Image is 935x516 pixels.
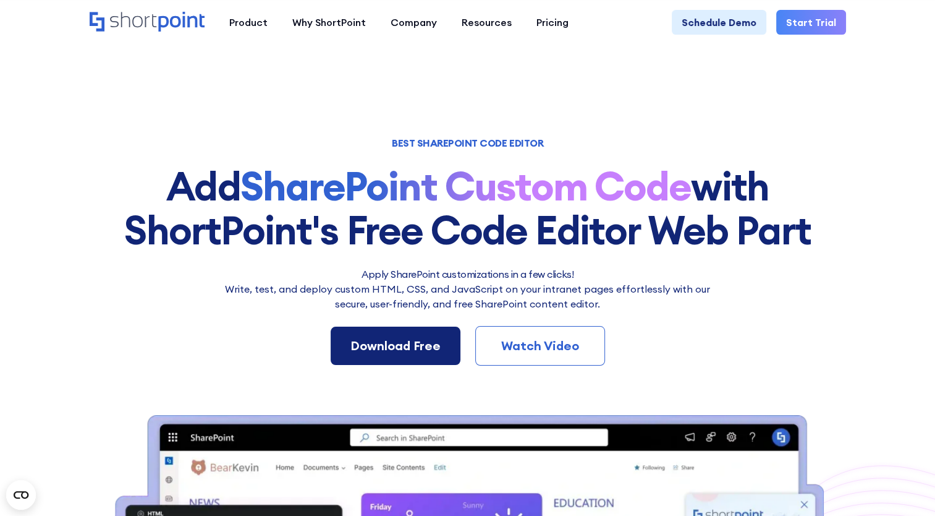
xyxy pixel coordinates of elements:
h2: Apply SharePoint customizations in a few clicks! [218,267,718,282]
a: Product [217,10,280,35]
h1: BEST SHAREPOINT CODE EDITOR [90,139,846,147]
a: Company [378,10,449,35]
div: Pricing [536,15,569,30]
div: Watch Video [496,337,585,355]
div: Product [229,15,268,30]
div: Why ShortPoint [292,15,366,30]
p: Write, test, and deploy custom HTML, CSS, and JavaScript on your intranet pages effortlessly wi﻿t... [218,282,718,311]
button: Open CMP widget [6,480,36,510]
div: Джаджи за чат [873,457,935,516]
strong: SharePoint Custom Code [240,161,692,211]
a: Schedule Demo [672,10,766,35]
div: Resources [462,15,512,30]
h1: Add with ShortPoint's Free Code Editor Web Part [90,165,846,252]
div: Company [391,15,437,30]
a: Watch Video [475,326,605,366]
a: Why ShortPoint [280,10,378,35]
a: Home [90,12,205,33]
a: Resources [449,10,524,35]
div: Download Free [350,337,441,355]
iframe: Chat Widget [873,457,935,516]
a: Start Trial [776,10,846,35]
a: Pricing [524,10,581,35]
a: Download Free [331,327,460,365]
